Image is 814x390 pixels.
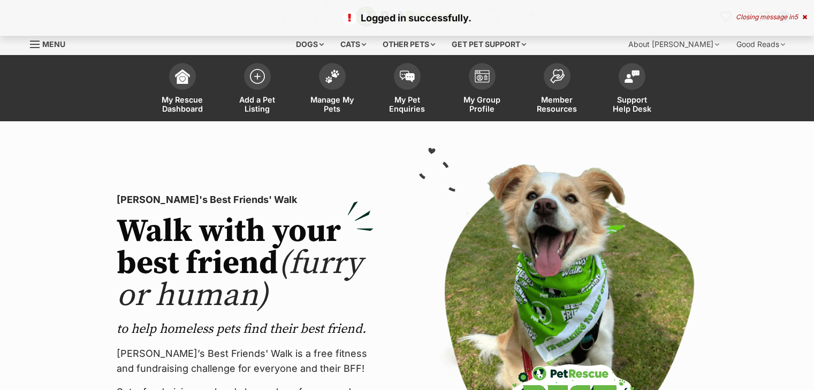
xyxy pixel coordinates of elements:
span: Add a Pet Listing [233,95,282,113]
a: Menu [30,34,73,53]
span: Support Help Desk [608,95,656,113]
img: group-profile-icon-3fa3cf56718a62981997c0bc7e787c4b2cf8bcc04b72c1350f741eb67cf2f40e.svg [475,70,490,83]
img: dashboard-icon-eb2f2d2d3e046f16d808141f083e7271f6b2e854fb5c12c21221c1fb7104beca.svg [175,69,190,84]
img: pet-enquiries-icon-7e3ad2cf08bfb03b45e93fb7055b45f3efa6380592205ae92323e6603595dc1f.svg [400,71,415,82]
p: [PERSON_NAME]'s Best Friends' Walk [117,192,374,207]
a: Support Help Desk [595,58,670,121]
img: member-resources-icon-8e73f808a243e03378d46382f2149f9095a855e16c252ad45f914b54edf8863c.svg [550,69,565,83]
p: [PERSON_NAME]’s Best Friends' Walk is a free fitness and fundraising challenge for everyone and t... [117,346,374,376]
a: My Rescue Dashboard [145,58,220,121]
span: My Pet Enquiries [383,95,431,113]
a: Member Resources [520,58,595,121]
div: Get pet support [444,34,534,55]
div: Dogs [288,34,331,55]
img: add-pet-listing-icon-0afa8454b4691262ce3f59096e99ab1cd57d4a30225e0717b998d2c9b9846f56.svg [250,69,265,84]
img: help-desk-icon-fdf02630f3aa405de69fd3d07c3f3aa587a6932b1a1747fa1d2bba05be0121f9.svg [625,70,640,83]
a: My Group Profile [445,58,520,121]
div: Other pets [375,34,443,55]
div: Good Reads [729,34,793,55]
p: to help homeless pets find their best friend. [117,321,374,338]
div: Cats [333,34,374,55]
a: Add a Pet Listing [220,58,295,121]
span: Member Resources [533,95,581,113]
span: My Group Profile [458,95,506,113]
span: Manage My Pets [308,95,356,113]
h2: Walk with your best friend [117,216,374,312]
a: My Pet Enquiries [370,58,445,121]
span: My Rescue Dashboard [158,95,207,113]
div: About [PERSON_NAME] [621,34,727,55]
a: Manage My Pets [295,58,370,121]
img: manage-my-pets-icon-02211641906a0b7f246fdf0571729dbe1e7629f14944591b6c1af311fb30b64b.svg [325,69,340,83]
span: Menu [42,40,65,49]
span: (furry or human) [117,244,362,316]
